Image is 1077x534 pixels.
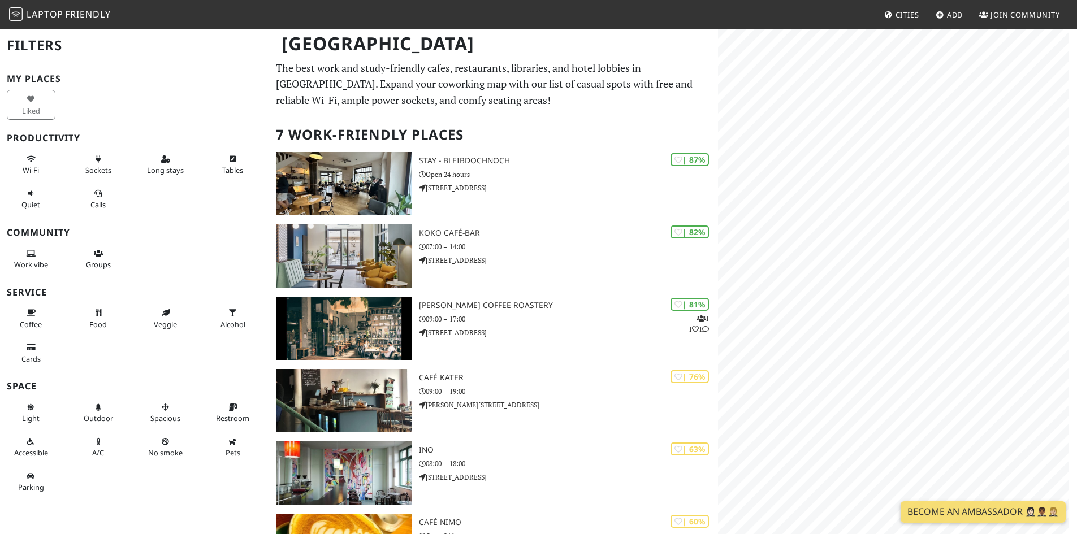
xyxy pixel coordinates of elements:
p: 07:00 – 14:00 [419,241,718,252]
span: Smoke free [148,448,183,458]
span: Alcohol [220,319,245,329]
button: Restroom [209,398,257,428]
h2: Filters [7,28,262,63]
button: Outdoor [74,398,123,428]
div: | 81% [671,298,709,311]
button: Veggie [141,303,190,333]
button: Alcohol [209,303,257,333]
img: Franz Morish Coffee Roastery [276,297,412,360]
span: Credit cards [21,354,41,364]
h3: My Places [7,73,262,84]
img: INO [276,441,412,505]
span: Natural light [22,413,40,423]
p: 08:00 – 18:00 [419,458,718,469]
button: Coffee [7,303,55,333]
button: Work vibe [7,244,55,274]
span: Air conditioned [92,448,104,458]
span: Video/audio calls [90,199,106,210]
img: Café Kater [276,369,412,432]
div: | 63% [671,442,709,455]
button: Sockets [74,150,123,180]
span: Friendly [65,8,110,20]
button: Food [74,303,123,333]
button: Groups [74,244,123,274]
div: | 87% [671,153,709,166]
p: [STREET_ADDRESS] [419,472,718,483]
span: Cities [896,10,919,20]
a: Café Kater | 76% Café Kater 09:00 – 19:00 [PERSON_NAME][STREET_ADDRESS] [269,369,718,432]
a: LaptopFriendly LaptopFriendly [9,5,111,25]
h3: [PERSON_NAME] Coffee Roastery [419,301,718,310]
p: [STREET_ADDRESS] [419,327,718,338]
span: People working [14,259,48,270]
h3: koko café-bar [419,228,718,238]
h3: Productivity [7,133,262,144]
button: Pets [209,432,257,462]
span: Restroom [216,413,249,423]
div: | 60% [671,515,709,528]
a: STAY - bleibdochnoch | 87% STAY - bleibdochnoch Open 24 hours [STREET_ADDRESS] [269,152,718,215]
span: Outdoor area [84,413,113,423]
div: | 76% [671,370,709,383]
a: koko café-bar | 82% koko café-bar 07:00 – 14:00 [STREET_ADDRESS] [269,224,718,288]
a: Franz Morish Coffee Roastery | 81% 111 [PERSON_NAME] Coffee Roastery 09:00 – 17:00 [STREET_ADDRESS] [269,297,718,360]
span: Work-friendly tables [222,165,243,175]
span: Accessible [14,448,48,458]
p: 09:00 – 19:00 [419,386,718,397]
img: koko café-bar [276,224,412,288]
p: 09:00 – 17:00 [419,314,718,324]
img: LaptopFriendly [9,7,23,21]
button: Spacious [141,398,190,428]
h3: INO [419,445,718,455]
img: STAY - bleibdochnoch [276,152,412,215]
span: Pet friendly [226,448,240,458]
button: Calls [74,184,123,214]
a: Become an Ambassador 🤵🏻‍♀️🤵🏾‍♂️🤵🏼‍♀️ [901,501,1066,523]
button: Tables [209,150,257,180]
h2: 7 Work-Friendly Places [276,118,711,152]
button: Light [7,398,55,428]
span: Parking [18,482,44,492]
h3: Service [7,287,262,298]
span: Spacious [150,413,180,423]
span: Food [89,319,107,329]
button: A/C [74,432,123,462]
span: Veggie [154,319,177,329]
span: Join Community [991,10,1060,20]
span: Add [947,10,963,20]
h3: Café NiMo [419,518,718,527]
button: No smoke [141,432,190,462]
div: | 82% [671,225,709,238]
a: Add [931,5,968,25]
p: [STREET_ADDRESS] [419,183,718,193]
a: Cities [880,5,924,25]
h3: Space [7,381,262,392]
span: Long stays [147,165,184,175]
button: Cards [7,338,55,368]
span: Quiet [21,199,40,210]
h3: Community [7,227,262,238]
span: Laptop [27,8,63,20]
h3: STAY - bleibdochnoch [419,156,718,166]
button: Quiet [7,184,55,214]
button: Wi-Fi [7,150,55,180]
button: Parking [7,467,55,497]
a: Join Community [975,5,1065,25]
p: Open 24 hours [419,169,718,180]
span: Power sockets [85,165,111,175]
p: The best work and study-friendly cafes, restaurants, libraries, and hotel lobbies in [GEOGRAPHIC_... [276,60,711,108]
p: 1 1 1 [689,313,709,335]
h3: Café Kater [419,373,718,383]
h1: [GEOGRAPHIC_DATA] [273,28,716,59]
button: Accessible [7,432,55,462]
p: [PERSON_NAME][STREET_ADDRESS] [419,400,718,410]
span: Group tables [86,259,111,270]
span: Coffee [20,319,42,329]
button: Long stays [141,150,190,180]
p: [STREET_ADDRESS] [419,255,718,266]
a: INO | 63% INO 08:00 – 18:00 [STREET_ADDRESS] [269,441,718,505]
span: Stable Wi-Fi [23,165,39,175]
